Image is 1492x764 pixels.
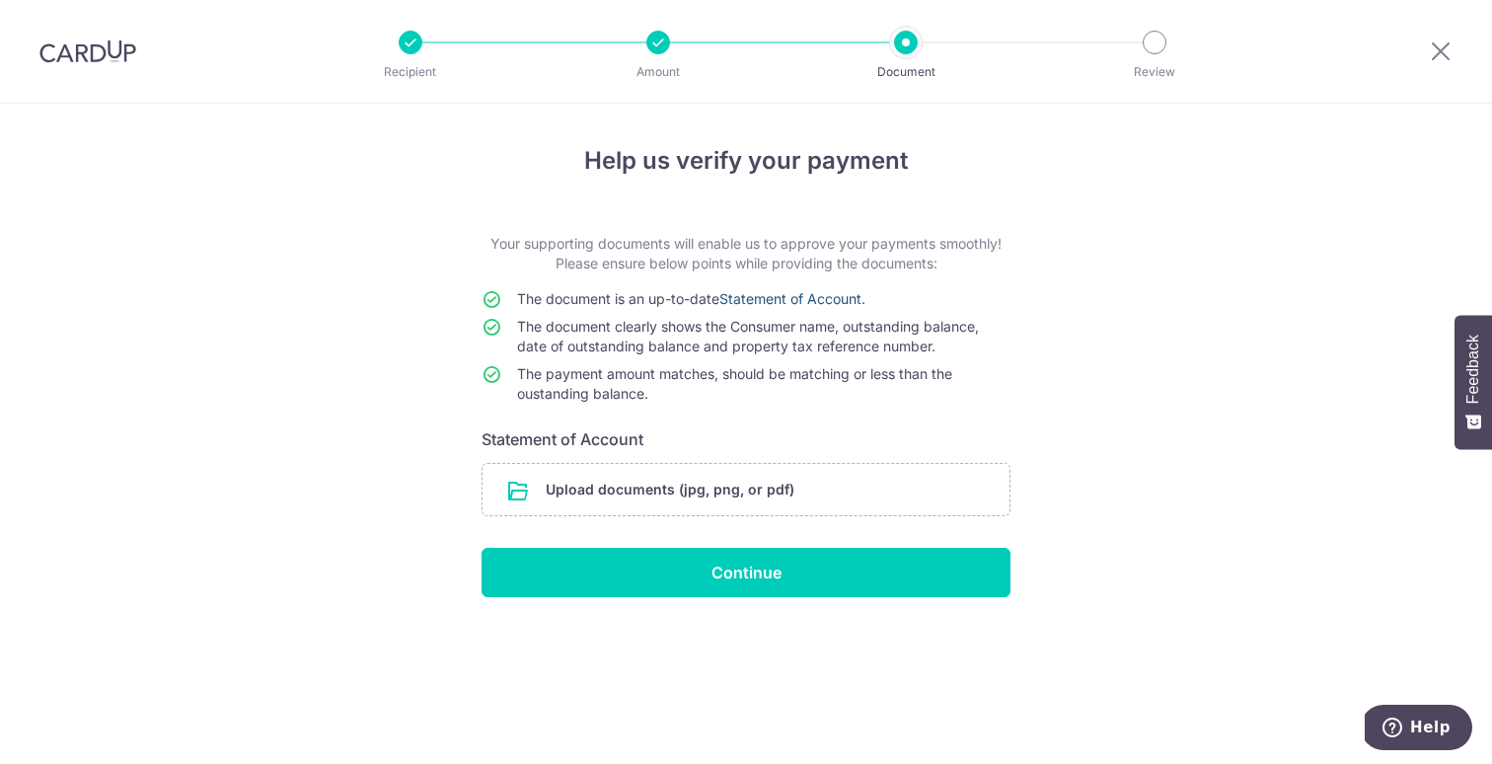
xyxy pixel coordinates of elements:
span: The payment amount matches, should be matching or less than the oustanding balance. [517,365,952,402]
h6: Statement of Account [482,427,1010,451]
div: Upload documents (jpg, png, or pdf) [482,463,1010,516]
button: Feedback - Show survey [1455,315,1492,449]
p: Your supporting documents will enable us to approve your payments smoothly! Please ensure below p... [482,234,1010,273]
input: Continue [482,548,1010,597]
span: Feedback [1464,335,1482,404]
a: Statement of Account [719,290,861,307]
p: Document [833,62,979,82]
h4: Help us verify your payment [482,143,1010,179]
p: Recipient [337,62,484,82]
span: The document is an up-to-date . [517,290,865,307]
img: CardUp [39,39,136,63]
p: Review [1082,62,1228,82]
p: Amount [585,62,731,82]
iframe: Opens a widget where you can find more information [1365,705,1472,754]
span: The document clearly shows the Consumer name, outstanding balance, date of outstanding balance an... [517,318,979,354]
